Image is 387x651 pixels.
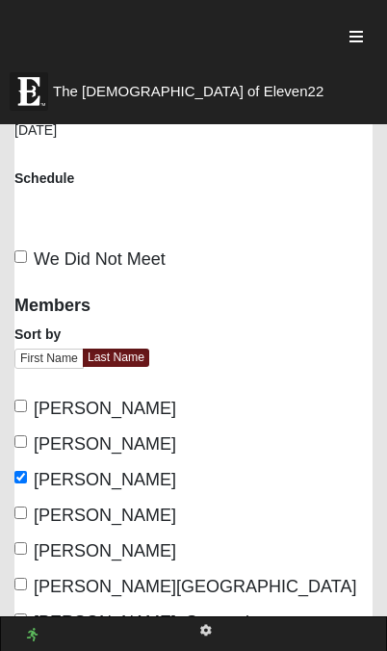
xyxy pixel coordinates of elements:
[27,625,38,645] a: Web cache enabled
[14,613,27,626] input: [PERSON_NAME], September
[14,542,27,555] input: [PERSON_NAME]
[14,471,27,483] input: [PERSON_NAME]
[14,250,27,263] input: We Did Not Meet
[34,399,176,418] span: [PERSON_NAME]
[14,507,27,519] input: [PERSON_NAME]
[14,578,27,590] input: [PERSON_NAME][GEOGRAPHIC_DATA]
[14,400,27,412] input: [PERSON_NAME]
[34,434,176,454] span: [PERSON_NAME]
[34,249,166,269] span: We Did Not Meet
[14,296,373,317] h4: Members
[14,325,61,344] label: Sort by
[10,72,48,111] img: Eleven22 logo
[189,617,223,645] a: Page Properties (Alt+P)
[53,82,323,101] span: The [DEMOGRAPHIC_DATA] of Eleven22
[34,577,356,596] span: [PERSON_NAME][GEOGRAPHIC_DATA]
[14,120,373,153] div: [DATE]
[14,435,27,448] input: [PERSON_NAME]
[34,470,176,489] span: [PERSON_NAME]
[14,169,74,188] label: Schedule
[34,612,271,632] span: [PERSON_NAME], September
[34,541,176,560] span: [PERSON_NAME]
[14,349,84,369] a: First Name
[83,349,149,367] a: Last Name
[34,506,176,525] span: [PERSON_NAME]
